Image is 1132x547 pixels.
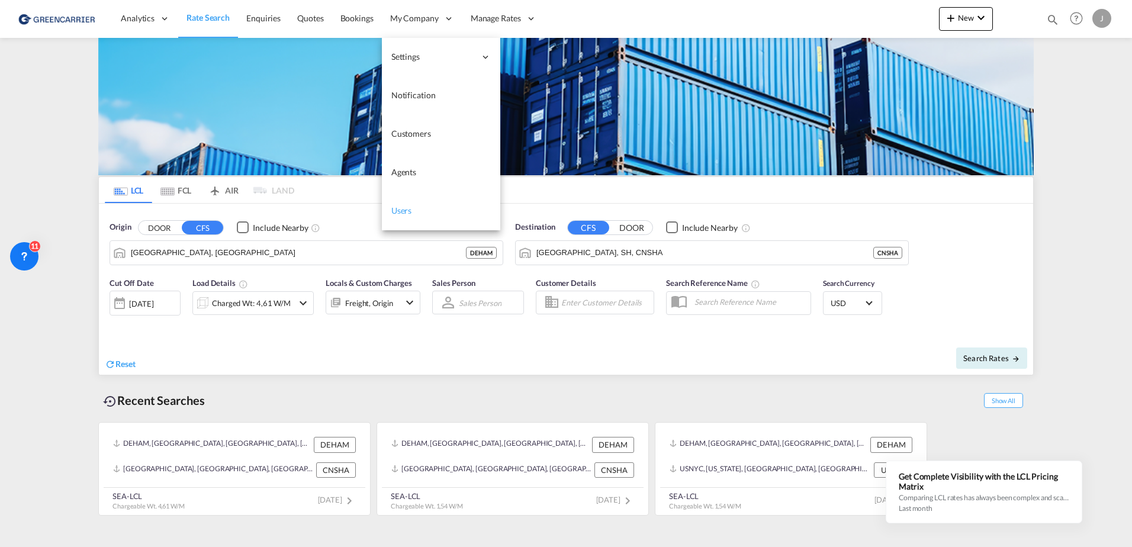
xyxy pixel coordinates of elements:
md-tab-item: FCL [152,177,200,203]
div: DEHAM, Hamburg, Germany, Western Europe, Europe [113,437,311,452]
md-datepicker: Select [110,314,118,330]
input: Enter Customer Details [561,294,650,311]
md-icon: icon-chevron-right [342,494,356,508]
md-icon: Unchecked: Ignores neighbouring ports when fetching rates.Checked : Includes neighbouring ports w... [311,223,320,233]
span: Destination [515,221,555,233]
md-icon: Chargeable Weight [239,279,248,289]
span: Rate Search [186,12,230,22]
div: DEHAM [592,437,634,452]
span: Customer Details [536,278,596,288]
div: Recent Searches [98,387,210,414]
button: CFS [182,221,223,234]
span: Enquiries [246,13,281,23]
button: icon-plus 400-fgNewicon-chevron-down [939,7,993,31]
span: Manage Rates [471,12,521,24]
div: DEHAM [870,437,912,452]
a: Customers [382,115,500,153]
md-tab-item: AIR [200,177,247,203]
div: [DATE] [129,298,153,309]
input: Search by Port [131,244,466,262]
div: CNSHA, Shanghai, SH, China, Greater China & Far East Asia, Asia Pacific [391,462,591,478]
span: [DATE] [318,495,356,504]
span: New [944,13,988,22]
span: Chargeable Wt. 1,54 W/M [669,502,741,510]
md-pagination-wrapper: Use the left and right arrow keys to navigate between tabs [105,177,294,203]
md-icon: icon-chevron-down [296,296,310,310]
div: Origin DOOR CFS Checkbox No InkUnchecked: Ignores neighbouring ports when fetching rates.Checked ... [99,204,1033,375]
span: Search Currency [823,279,874,288]
span: Search Rates [963,353,1020,363]
span: Notification [391,90,436,100]
img: GreenCarrierFCL_LCL.png [98,38,1034,175]
div: USNYC [874,462,912,478]
button: DOOR [139,221,180,234]
md-icon: icon-airplane [208,184,222,192]
div: CNSHA, Shanghai, SH, China, Greater China & Far East Asia, Asia Pacific [113,462,313,478]
span: [DATE] [596,495,635,504]
span: Chargeable Wt. 1,54 W/M [391,502,463,510]
md-checkbox: Checkbox No Ink [237,221,308,234]
span: Origin [110,221,131,233]
md-tab-item: LCL [105,177,152,203]
span: Bookings [340,13,374,23]
recent-search-card: DEHAM, [GEOGRAPHIC_DATA], [GEOGRAPHIC_DATA], [GEOGRAPHIC_DATA], [GEOGRAPHIC_DATA] DEHAM[GEOGRAPHI... [98,422,371,516]
a: Notification [382,76,500,115]
span: Settings [391,51,475,63]
span: Analytics [121,12,155,24]
span: [DATE] [874,495,913,504]
recent-search-card: DEHAM, [GEOGRAPHIC_DATA], [GEOGRAPHIC_DATA], [GEOGRAPHIC_DATA], [GEOGRAPHIC_DATA] DEHAM[GEOGRAPHI... [377,422,649,516]
img: 1378a7308afe11ef83610d9e779c6b34.png [18,5,98,32]
div: Charged Wt: 4,61 W/M [212,295,291,311]
span: Load Details [192,278,248,288]
div: Charged Wt: 4,61 W/Micon-chevron-down [192,291,314,315]
div: Freight Originicon-chevron-down [326,291,420,314]
div: CNSHA [873,247,902,259]
md-icon: icon-plus 400-fg [944,11,958,25]
button: CFS [568,221,609,234]
input: Search by Port [536,244,873,262]
a: Users [382,192,500,230]
div: CNSHA [316,462,356,478]
md-icon: icon-chevron-down [974,11,988,25]
md-select: Sales Person [458,294,503,311]
div: Include Nearby [253,222,308,234]
div: CNSHA [594,462,634,478]
span: Search Reference Name [666,278,760,288]
div: [DATE] [110,291,181,316]
div: J [1092,9,1111,28]
div: Freight Origin [345,295,393,311]
span: Agents [391,167,416,177]
md-icon: icon-magnify [1046,13,1059,26]
div: DEHAM, Hamburg, Germany, Western Europe, Europe [391,437,589,452]
recent-search-card: DEHAM, [GEOGRAPHIC_DATA], [GEOGRAPHIC_DATA], [GEOGRAPHIC_DATA], [GEOGRAPHIC_DATA] DEHAMUSNYC, [US... [655,422,927,516]
md-icon: icon-chevron-right [620,494,635,508]
div: Help [1066,8,1092,30]
a: Agents [382,153,500,192]
md-icon: icon-arrow-right [1012,355,1020,363]
md-input-container: Hamburg, DEHAM [110,241,503,265]
div: icon-refreshReset [105,358,136,371]
md-icon: icon-backup-restore [103,394,117,408]
span: Reset [115,359,136,369]
div: DEHAM [314,437,356,452]
md-icon: icon-refresh [105,359,115,369]
div: USNYC, New York, NY, United States, North America, Americas [670,462,871,478]
md-icon: Unchecked: Ignores neighbouring ports when fetching rates.Checked : Includes neighbouring ports w... [741,223,751,233]
div: icon-magnify [1046,13,1059,31]
div: SEA-LCL [391,491,463,501]
span: USD [831,298,864,308]
span: Locals & Custom Charges [326,278,412,288]
div: SEA-LCL [112,491,185,501]
md-select: Select Currency: $ USDUnited States Dollar [829,294,876,311]
div: DEHAM, Hamburg, Germany, Western Europe, Europe [670,437,867,452]
md-checkbox: Checkbox No Ink [666,221,738,234]
span: Sales Person [432,278,475,288]
span: Quotes [297,13,323,23]
button: DOOR [611,221,652,234]
md-icon: Your search will be saved by the below given name [751,279,760,289]
div: Settings [382,38,500,76]
span: Users [391,205,412,215]
span: Cut Off Date [110,278,154,288]
span: Help [1066,8,1086,28]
